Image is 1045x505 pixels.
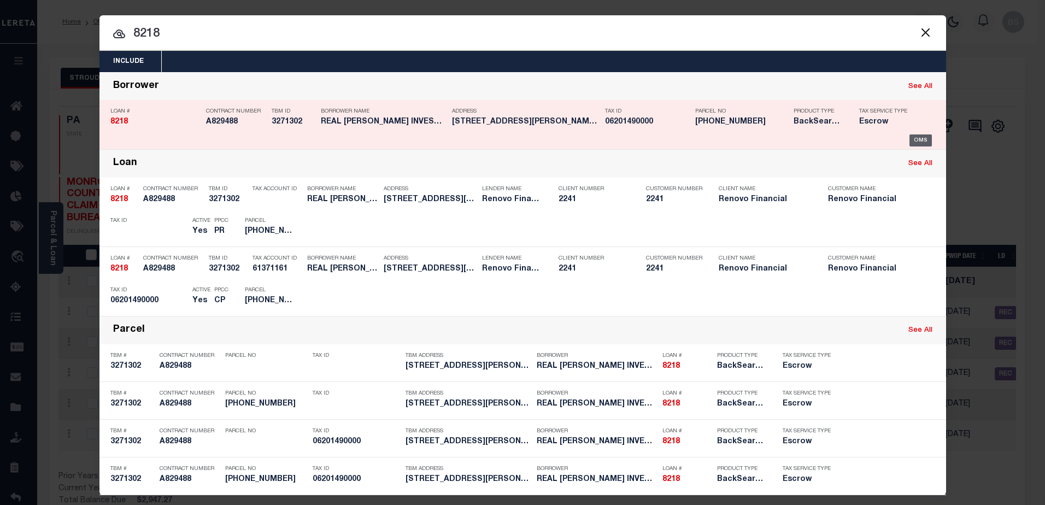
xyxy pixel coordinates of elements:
[143,265,203,274] h5: A829488
[919,25,933,39] button: Close
[908,327,932,334] a: See All
[307,255,378,262] p: Borrower Name
[717,390,766,397] p: Product Type
[662,390,712,397] p: Loan #
[783,428,832,434] p: Tax Service Type
[537,437,657,447] h5: REAL VASQUEZ INVESTMENTS, LLC
[160,428,220,434] p: Contract Number
[662,362,680,370] strong: 8218
[99,51,157,72] button: Include
[110,186,138,192] p: Loan #
[559,255,630,262] p: Client Number
[113,157,137,170] div: Loan
[646,186,702,192] p: Customer Number
[646,255,702,262] p: Customer Number
[384,255,477,262] p: Address
[828,255,921,262] p: Customer Name
[110,390,154,397] p: TBM #
[99,25,946,44] input: Start typing...
[559,195,630,204] h5: 2241
[537,475,657,484] h5: REAL VASQUEZ INVESTMENTS, LLC
[143,195,203,204] h5: A829488
[225,400,307,409] h5: 062-0125-0000
[110,118,201,127] h5: 8218
[559,186,630,192] p: Client Number
[537,428,657,434] p: Borrower
[214,227,228,236] h5: PR
[859,118,914,127] h5: Escrow
[406,362,531,371] h5: 33-35 Putnam Street Providence,...
[384,265,477,274] h5: 33-35 Putnam Street Providence,...
[143,255,203,262] p: Contract Number
[406,428,531,434] p: TBM Address
[110,265,128,273] strong: 8218
[646,195,701,204] h5: 2241
[783,400,832,409] h5: Escrow
[783,390,832,397] p: Tax Service Type
[794,108,843,115] p: Product Type
[245,296,294,306] h5: 062-0149-0000
[209,186,247,192] p: TBM ID
[695,108,788,115] p: Parcel No
[110,353,154,359] p: TBM #
[110,218,187,224] p: Tax ID
[110,437,154,447] h5: 3271302
[143,186,203,192] p: Contract Number
[662,437,712,447] h5: 8218
[662,400,712,409] h5: 8218
[245,227,294,236] h5: 062-0125-0000
[662,475,712,484] h5: 8218
[559,265,630,274] h5: 2241
[214,296,228,306] h5: CP
[110,287,187,293] p: Tax ID
[482,186,542,192] p: Lender Name
[719,186,812,192] p: Client Name
[482,195,542,204] h5: Renovo Financial
[452,108,600,115] p: Address
[717,475,766,484] h5: BackSearch,Escrow
[662,466,712,472] p: Loan #
[695,118,788,127] h5: 062-0149-0000
[110,118,128,126] strong: 8218
[209,265,247,274] h5: 3271302
[717,466,766,472] p: Product Type
[662,438,680,445] strong: 8218
[908,83,932,90] a: See All
[783,437,832,447] h5: Escrow
[662,475,680,483] strong: 8218
[110,428,154,434] p: TBM #
[160,390,220,397] p: Contract Number
[110,196,128,203] strong: 8218
[406,400,531,409] h5: 33-35 Putnam Street Providence,...
[110,255,138,262] p: Loan #
[717,353,766,359] p: Product Type
[110,466,154,472] p: TBM #
[537,466,657,472] p: Borrower
[605,118,690,127] h5: 06201490000
[646,265,701,274] h5: 2241
[160,362,220,371] h5: A829488
[406,437,531,447] h5: 33-35 Putnam Street Providence,...
[537,400,657,409] h5: REAL VASQUEZ INVESTMENTS, LLC
[719,195,812,204] h5: Renovo Financial
[192,218,210,224] p: Active
[537,390,657,397] p: Borrower
[783,353,832,359] p: Tax Service Type
[717,362,766,371] h5: BackSearch,Escrow
[253,255,302,262] p: Tax Account ID
[110,362,154,371] h5: 3271302
[307,186,378,192] p: Borrower Name
[662,353,712,359] p: Loan #
[783,475,832,484] h5: Escrow
[206,108,266,115] p: Contract Number
[321,108,447,115] p: Borrower Name
[783,466,832,472] p: Tax Service Type
[225,353,307,359] p: Parcel No
[406,353,531,359] p: TBM Address
[482,265,542,274] h5: Renovo Financial
[160,437,220,447] h5: A829488
[110,265,138,274] h5: 8218
[452,118,600,127] h5: 33-35 Putnam Street Providence,...
[245,218,294,224] p: Parcel
[113,324,145,337] div: Parcel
